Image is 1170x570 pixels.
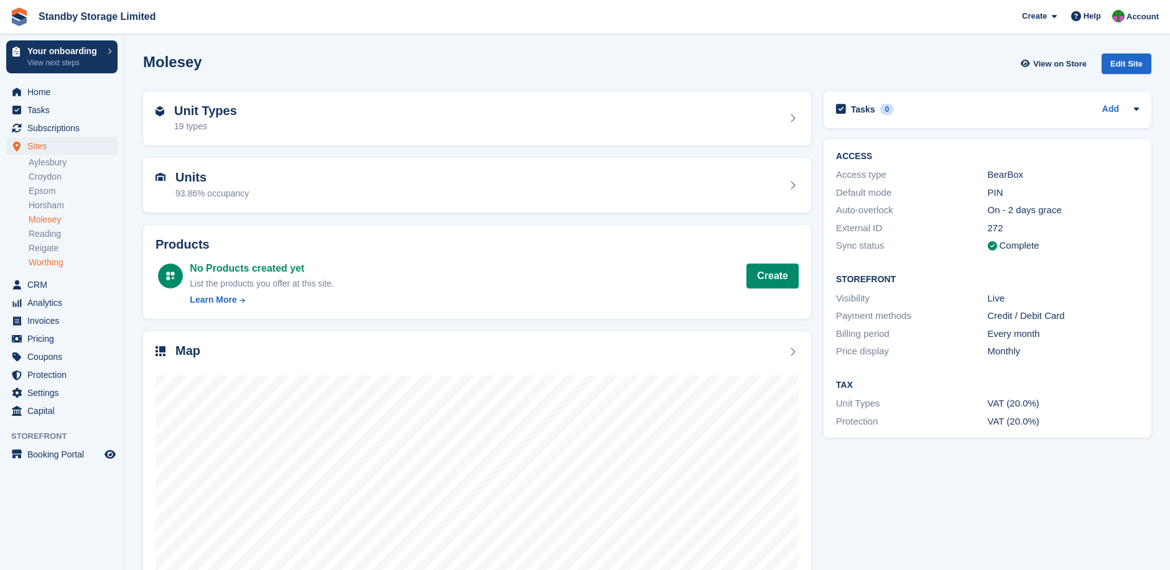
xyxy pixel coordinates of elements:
img: map-icn-33ee37083ee616e46c38cad1a60f524a97daa1e2b2c8c0bc3eb3415660979fc1.svg [156,346,165,356]
div: 19 types [174,120,237,133]
div: Sync status [836,239,987,253]
a: menu [6,348,118,365]
span: Pricing [27,330,102,347]
a: Croydon [29,171,118,183]
div: Unit Types [836,397,987,411]
img: unit-type-icn-2b2737a686de81e16bb02015468b77c625bbabd49415b5ef34ead5e3b44a266d.svg [156,106,164,116]
span: Create [1022,10,1047,22]
a: Aylesbury [29,157,118,168]
p: Your onboarding [27,47,101,55]
div: Every month [988,327,1139,341]
h2: Unit Types [174,104,237,118]
div: PIN [988,186,1139,200]
div: 93.86% occupancy [175,187,249,200]
div: Price display [836,344,987,359]
span: Invoices [27,312,102,329]
span: View on Store [1033,58,1087,70]
span: Sites [27,137,102,155]
a: Add [1102,103,1119,117]
span: Subscriptions [27,119,102,137]
span: Capital [27,402,102,420]
div: Live [988,292,1139,306]
h2: Map [175,344,200,358]
a: menu [6,101,118,119]
div: BearBox [988,168,1139,182]
a: menu [6,330,118,347]
div: Edit Site [1102,53,1151,74]
div: No Products created yet [190,261,334,276]
img: custom-product-icn-white-7c27a13f52cf5f2f504a55ee73a895a1f82ff5669d69490e13668eaf7ade3bb5.svg [165,271,175,281]
a: menu [6,402,118,420]
h2: Units [175,170,249,185]
a: Epsom [29,185,118,197]
h2: Storefront [836,275,1139,285]
span: Storefront [11,430,124,443]
div: Payment methods [836,309,987,323]
a: menu [6,384,118,402]
div: External ID [836,221,987,236]
span: Home [27,83,102,101]
div: Protection [836,415,987,429]
a: menu [6,446,118,463]
h2: ACCESS [836,152,1139,162]
a: menu [6,312,118,329]
div: VAT (20.0%) [988,415,1139,429]
a: Preview store [103,447,118,462]
img: stora-icon-8386f47178a22dfd0bd8f6a31ec36ba5ce8667c1dd55bd0f319d3a0aa187defe.svg [10,7,29,26]
span: Analytics [27,294,102,311]
div: Complete [1000,239,1039,253]
a: Units 93.86% occupancy [143,158,811,213]
a: Worthing [29,257,118,269]
h2: Tasks [851,104,875,115]
h2: Molesey [143,53,202,70]
a: menu [6,366,118,384]
div: Credit / Debit Card [988,309,1139,323]
a: Your onboarding View next steps [6,40,118,73]
div: Billing period [836,327,987,341]
a: Horsham [29,200,118,211]
a: Reigate [29,242,118,254]
div: Default mode [836,186,987,200]
a: menu [6,276,118,293]
a: Unit Types 19 types [143,91,811,146]
span: List the products you offer at this site. [190,278,334,288]
div: Monthly [988,344,1139,359]
span: Protection [27,366,102,384]
span: Coupons [27,348,102,365]
a: menu [6,83,118,101]
div: Auto-overlock [836,203,987,218]
a: menu [6,294,118,311]
div: Learn More [190,293,236,306]
span: Booking Portal [27,446,102,463]
div: On - 2 days grace [988,203,1139,218]
a: menu [6,119,118,137]
a: Standby Storage Limited [34,6,160,27]
div: Access type [836,168,987,182]
a: View on Store [1019,53,1092,74]
a: menu [6,137,118,155]
span: Tasks [27,101,102,119]
div: Visibility [836,292,987,306]
a: Create [746,264,799,288]
a: Molesey [29,214,118,226]
span: Account [1126,11,1159,23]
span: CRM [27,276,102,293]
div: VAT (20.0%) [988,397,1139,411]
p: View next steps [27,57,101,68]
div: 0 [880,104,894,115]
span: Settings [27,384,102,402]
div: 272 [988,221,1139,236]
span: Help [1084,10,1101,22]
a: Edit Site [1102,53,1151,79]
a: Reading [29,228,118,240]
h2: Products [156,237,799,252]
img: Michelle Mustoe [1112,10,1125,22]
a: Learn More [190,293,334,306]
h2: Tax [836,380,1139,390]
img: unit-icn-7be61d7bf1b0ce9d3e12c5938cc71ed9869f7b940bace4675aadf7bd6d80202e.svg [156,173,165,182]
